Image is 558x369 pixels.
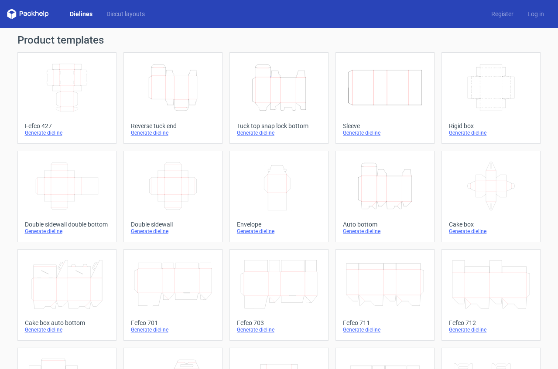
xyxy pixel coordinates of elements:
[335,52,435,144] a: SleeveGenerate dieline
[17,52,116,144] a: Fefco 427Generate dieline
[63,10,99,18] a: Dielines
[123,151,223,242] a: Double sidewallGenerate dieline
[237,228,321,235] div: Generate dieline
[237,319,321,326] div: Fefco 703
[442,151,541,242] a: Cake boxGenerate dieline
[123,249,223,341] a: Fefco 701Generate dieline
[449,326,533,333] div: Generate dieline
[335,151,435,242] a: Auto bottomGenerate dieline
[131,319,215,326] div: Fefco 701
[484,10,520,18] a: Register
[449,228,533,235] div: Generate dieline
[449,129,533,136] div: Generate dieline
[25,122,109,129] div: Fefco 427
[335,249,435,341] a: Fefco 711Generate dieline
[442,249,541,341] a: Fefco 712Generate dieline
[449,319,533,326] div: Fefco 712
[449,122,533,129] div: Rigid box
[520,10,551,18] a: Log in
[237,221,321,228] div: Envelope
[17,151,116,242] a: Double sidewall double bottomGenerate dieline
[99,10,152,18] a: Diecut layouts
[229,151,329,242] a: EnvelopeGenerate dieline
[25,129,109,136] div: Generate dieline
[229,52,329,144] a: Tuck top snap lock bottomGenerate dieline
[131,326,215,333] div: Generate dieline
[25,326,109,333] div: Generate dieline
[25,319,109,326] div: Cake box auto bottom
[343,326,427,333] div: Generate dieline
[17,249,116,341] a: Cake box auto bottomGenerate dieline
[237,122,321,129] div: Tuck top snap lock bottom
[131,228,215,235] div: Generate dieline
[25,228,109,235] div: Generate dieline
[343,319,427,326] div: Fefco 711
[237,326,321,333] div: Generate dieline
[17,35,541,45] h1: Product templates
[343,221,427,228] div: Auto bottom
[343,122,427,129] div: Sleeve
[237,129,321,136] div: Generate dieline
[25,221,109,228] div: Double sidewall double bottom
[123,52,223,144] a: Reverse tuck endGenerate dieline
[131,221,215,228] div: Double sidewall
[442,52,541,144] a: Rigid boxGenerate dieline
[343,129,427,136] div: Generate dieline
[131,129,215,136] div: Generate dieline
[449,221,533,228] div: Cake box
[343,228,427,235] div: Generate dieline
[229,249,329,341] a: Fefco 703Generate dieline
[131,122,215,129] div: Reverse tuck end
